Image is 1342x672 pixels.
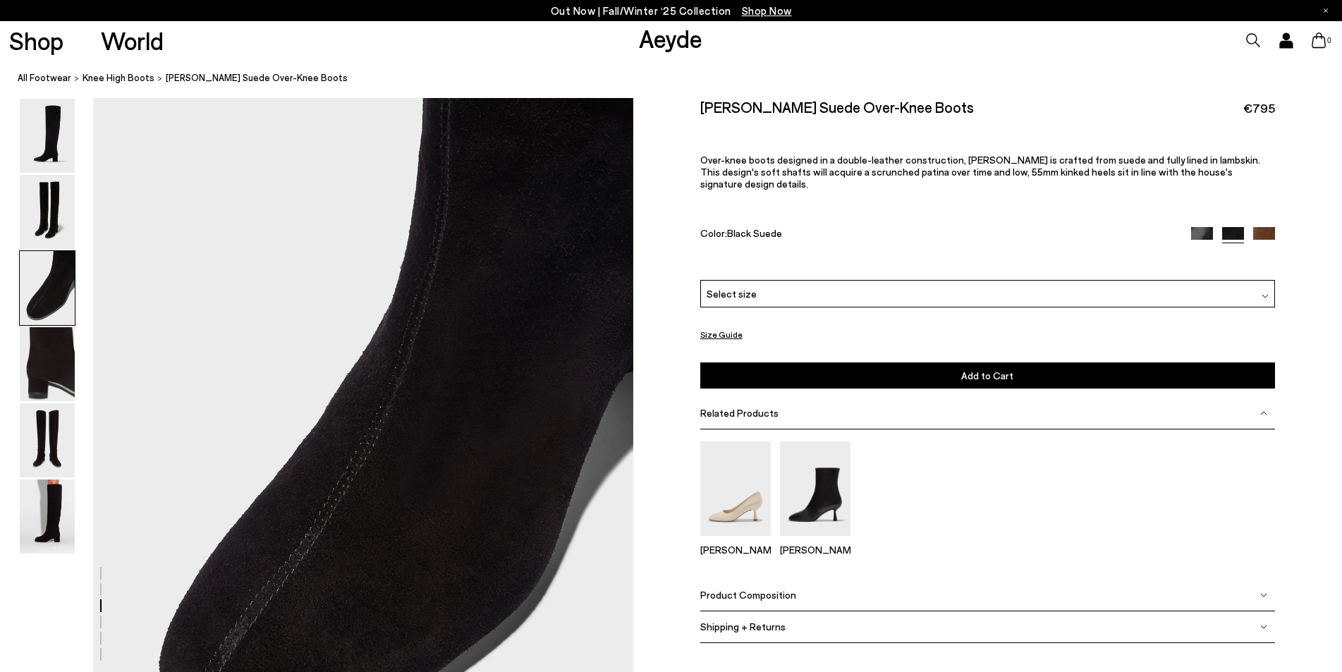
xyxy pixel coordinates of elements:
[700,442,771,536] img: Giotta Round-Toe Pumps
[18,59,1342,98] nav: breadcrumb
[20,403,75,477] img: Willa Suede Over-Knee Boots - Image 5
[700,227,1173,243] div: Color:
[961,369,1013,381] span: Add to Cart
[700,621,786,633] span: Shipping + Returns
[639,23,702,53] a: Aeyde
[20,175,75,249] img: Willa Suede Over-Knee Boots - Image 2
[20,99,75,173] img: Willa Suede Over-Knee Boots - Image 1
[700,154,1260,190] span: Over-knee boots designed in a double-leather construction, [PERSON_NAME] is crafted from suede an...
[1260,623,1267,630] img: svg%3E
[9,28,63,53] a: Shop
[1326,37,1333,44] span: 0
[742,4,792,17] span: Navigate to /collections/new-in
[1260,410,1267,417] img: svg%3E
[707,287,757,302] span: Select size
[700,326,743,344] button: Size Guide
[1262,293,1269,300] img: svg%3E
[551,2,792,20] p: Out Now | Fall/Winter ‘25 Collection
[780,442,850,536] img: Dorothy Soft Sock Boots
[700,589,796,601] span: Product Composition
[780,544,850,556] p: [PERSON_NAME]
[20,327,75,401] img: Willa Suede Over-Knee Boots - Image 4
[166,71,348,85] span: [PERSON_NAME] Suede Over-Knee Boots
[83,72,154,83] span: knee high boots
[20,251,75,325] img: Willa Suede Over-Knee Boots - Image 3
[700,526,771,556] a: Giotta Round-Toe Pumps [PERSON_NAME]
[20,479,75,554] img: Willa Suede Over-Knee Boots - Image 6
[101,28,164,53] a: World
[780,526,850,556] a: Dorothy Soft Sock Boots [PERSON_NAME]
[1260,592,1267,599] img: svg%3E
[1312,32,1326,48] a: 0
[83,71,154,85] a: knee high boots
[700,98,974,116] h2: [PERSON_NAME] Suede Over-Knee Boots
[700,362,1275,389] button: Add to Cart
[700,544,771,556] p: [PERSON_NAME]
[727,227,782,239] span: Black Suede
[18,71,71,85] a: All Footwear
[1243,99,1275,117] span: €795
[700,408,779,420] span: Related Products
